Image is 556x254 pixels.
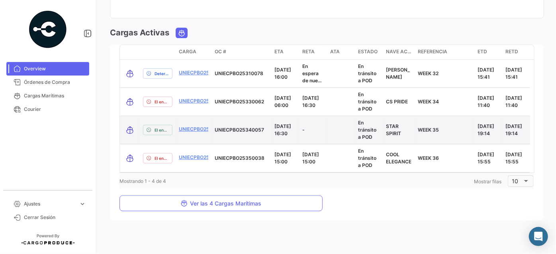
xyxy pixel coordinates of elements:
p: UNIECPBO25350038 [215,155,268,162]
datatable-header-cell: delayStatus [140,45,176,59]
a: UNIECPBO25350038 [179,154,229,161]
span: Cerrar Sesión [24,214,86,221]
span: El envío está retrasado. [155,99,169,105]
span: En tránsito a POD [358,63,376,83]
span: [DATE] 19:14 [505,123,522,136]
a: Courier [6,103,89,116]
datatable-header-cell: transportMode [120,45,140,59]
span: [DATE] 11:40 [478,95,494,108]
span: [DATE] 15:55 [505,151,522,165]
datatable-header-cell: Estado [355,45,383,59]
a: Órdenes de Compra [6,76,89,89]
a: UNIECPBO25330062 [179,97,228,105]
span: El envío está a tiempo. [155,127,169,133]
p: WEEK 34 [418,98,471,105]
p: UNIECPBO25310078 [215,70,268,77]
p: WEEK 35 [418,126,471,134]
span: [DATE] 15:41 [478,67,494,80]
datatable-header-cell: ATA [327,45,355,59]
span: Referencia [418,48,447,55]
span: OC # [215,48,226,55]
span: [DATE] 11:40 [505,95,522,108]
span: [DATE] 15:41 [505,67,522,80]
datatable-header-cell: ETD [474,45,502,59]
span: 10 [512,178,519,184]
span: Carga [179,48,196,55]
p: UNIECPBO25330062 [215,98,268,105]
span: Ver las 4 Cargas Marítimas [180,200,261,207]
datatable-header-cell: Carga [176,45,211,59]
span: En tránsito a POD [358,148,376,168]
span: El envío está retrasado. [155,155,169,161]
p: CS PRIDE [386,98,411,105]
span: Mostrar filas [474,178,501,184]
span: ETA [274,48,284,55]
datatable-header-cell: Nave actual [383,45,415,59]
span: Cargas Marítimas [24,92,86,99]
span: Órdenes de Compra [24,79,86,86]
span: [DATE] 15:00 [274,151,291,165]
a: UNIECPBO25340057 [179,126,228,133]
datatable-header-cell: ETA [271,45,299,59]
span: ATA [330,48,340,55]
span: Overview [24,65,86,72]
span: - [302,127,305,133]
button: Ver las 4 Cargas Marítimas [119,195,323,211]
span: [DATE] 15:00 [302,151,319,165]
h3: Cargas Activas [110,27,169,38]
span: Determinando el riesgo ... [155,70,169,77]
span: RETD [505,48,518,55]
button: Ocean [176,28,187,38]
span: En tránsito a POD [358,91,376,112]
div: Abrir Intercom Messenger [529,227,548,246]
p: WEEK 36 [418,155,471,162]
span: En tránsito a POD [358,120,376,140]
p: STAR SPIRIT [386,123,411,137]
datatable-header-cell: RETA [299,45,327,59]
p: UNIECPBO25340057 [215,126,268,134]
span: [DATE] 16:00 [274,67,291,80]
span: [DATE] 19:14 [478,123,494,136]
a: UNIECPBO25310078 [179,69,227,76]
span: Ajustes [24,200,76,207]
span: En espera de nueva ETA [302,63,323,91]
datatable-header-cell: RETD [502,45,530,59]
datatable-header-cell: OC # [211,45,271,59]
span: ETD [478,48,487,55]
span: expand_more [79,200,86,207]
datatable-header-cell: Referencia [415,45,474,59]
span: Nave actual [386,48,411,55]
span: [DATE] 15:55 [478,151,494,165]
span: Estado [358,48,378,55]
span: [DATE] 06:00 [274,95,291,108]
span: RETA [302,48,315,55]
span: Courier [24,106,86,113]
p: [PERSON_NAME] [386,66,411,81]
img: powered-by.png [28,10,68,49]
p: WEEK 32 [418,70,471,77]
p: COOL ELEGANCE [386,151,411,165]
span: [DATE] 16:30 [274,123,291,136]
a: Overview [6,62,89,76]
span: [DATE] 16:30 [302,95,319,108]
a: Cargas Marítimas [6,89,89,103]
span: Mostrando 1 - 4 de 4 [119,178,166,184]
